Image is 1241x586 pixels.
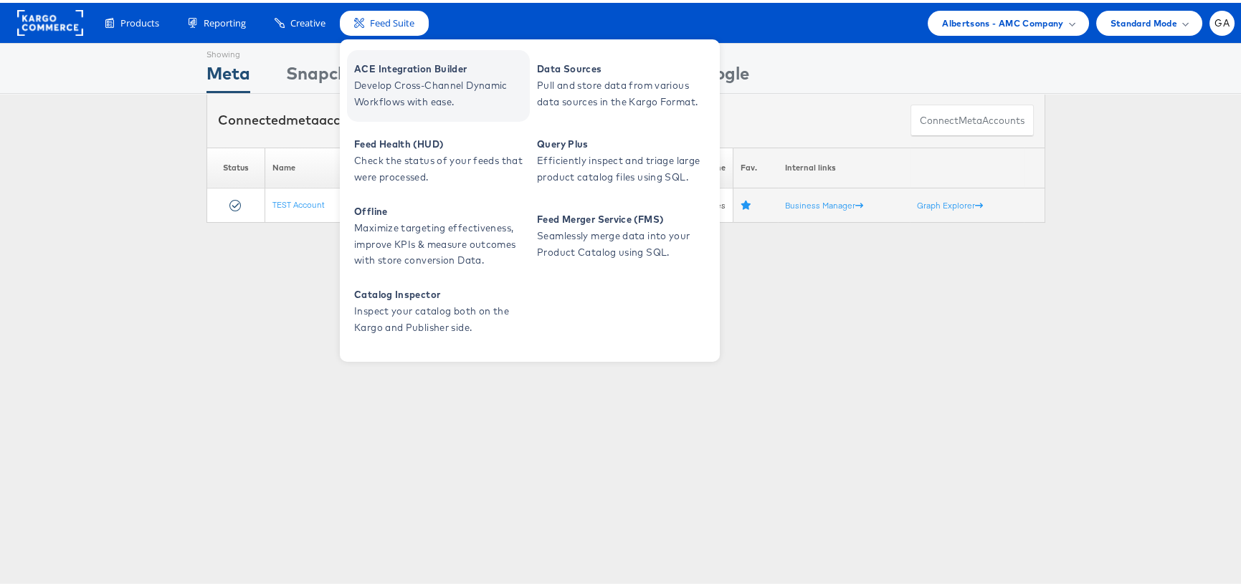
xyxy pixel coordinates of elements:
[265,145,409,186] th: Name
[354,75,526,107] span: Develop Cross-Channel Dynamic Workflows with ease.
[206,41,250,58] div: Showing
[204,14,246,27] span: Reporting
[530,198,713,269] a: Feed Merger Service (FMS) Seamlessly merge data into your Product Catalog using SQL.
[370,14,414,27] span: Feed Suite
[218,108,376,127] div: Connected accounts
[347,198,530,269] a: Offline Maximize targeting effectiveness, improve KPIs & measure outcomes with store conversion D...
[207,145,265,186] th: Status
[537,150,709,183] span: Efficiently inspect and triage large product catalog files using SQL.
[354,201,526,217] span: Offline
[347,123,530,194] a: Feed Health (HUD) Check the status of your feeds that were processed.
[354,58,526,75] span: ACE Integration Builder
[530,123,713,194] a: Query Plus Efficiently inspect and triage large product catalog files using SQL.
[354,217,526,266] span: Maximize targeting effectiveness, improve KPIs & measure outcomes with store conversion Data.
[1214,16,1230,25] span: GA
[286,109,319,125] span: meta
[959,111,982,125] span: meta
[347,273,530,345] a: Catalog Inspector Inspect your catalog both on the Kargo and Publisher side.
[286,58,366,90] div: Snapchat
[354,284,526,300] span: Catalog Inspector
[354,300,526,333] span: Inspect your catalog both on the Kargo and Publisher side.
[1111,13,1177,28] span: Standard Mode
[354,150,526,183] span: Check the status of your feeds that were processed.
[537,225,709,258] span: Seamlessly merge data into your Product Catalog using SQL.
[785,197,863,208] a: Business Manager
[942,13,1063,28] span: Albertsons - AMC Company
[537,75,709,107] span: Pull and store data from various data sources in the Kargo Format.
[537,58,709,75] span: Data Sources
[290,14,325,27] span: Creative
[206,58,250,90] div: Meta
[530,47,713,119] a: Data Sources Pull and store data from various data sources in the Kargo Format.
[272,196,325,207] a: TEST Account
[537,208,709,225] span: Feed Merger Service (FMS)
[910,102,1034,134] button: ConnectmetaAccounts
[354,133,526,150] span: Feed Health (HUD)
[537,133,709,150] span: Query Plus
[347,47,530,119] a: ACE Integration Builder Develop Cross-Channel Dynamic Workflows with ease.
[120,14,159,27] span: Products
[691,58,749,90] div: Google
[917,197,983,208] a: Graph Explorer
